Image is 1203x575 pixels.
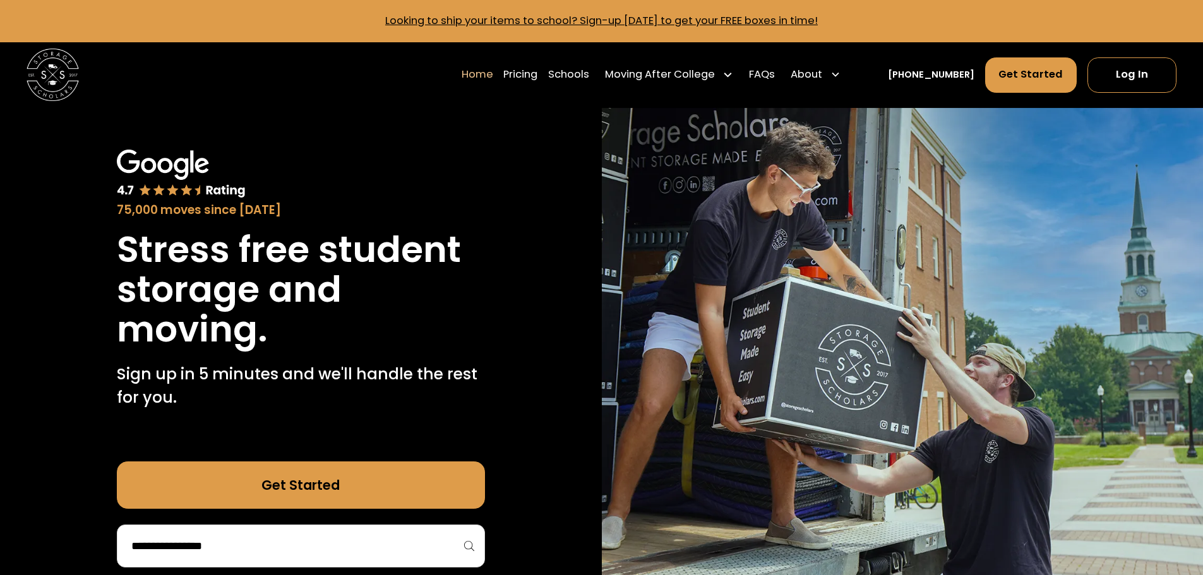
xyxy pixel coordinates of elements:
[462,56,493,93] a: Home
[749,56,775,93] a: FAQs
[600,56,739,93] div: Moving After College
[985,57,1077,93] a: Get Started
[117,362,485,410] p: Sign up in 5 minutes and we'll handle the rest for you.
[791,67,822,83] div: About
[117,230,485,349] h1: Stress free student storage and moving.
[117,461,485,509] a: Get Started
[385,13,818,28] a: Looking to ship your items to school? Sign-up [DATE] to get your FREE boxes in time!
[503,56,537,93] a: Pricing
[117,201,485,219] div: 75,000 moves since [DATE]
[786,56,846,93] div: About
[548,56,589,93] a: Schools
[888,68,974,82] a: [PHONE_NUMBER]
[27,49,79,101] img: Storage Scholars main logo
[117,150,246,199] img: Google 4.7 star rating
[1087,57,1176,93] a: Log In
[605,67,715,83] div: Moving After College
